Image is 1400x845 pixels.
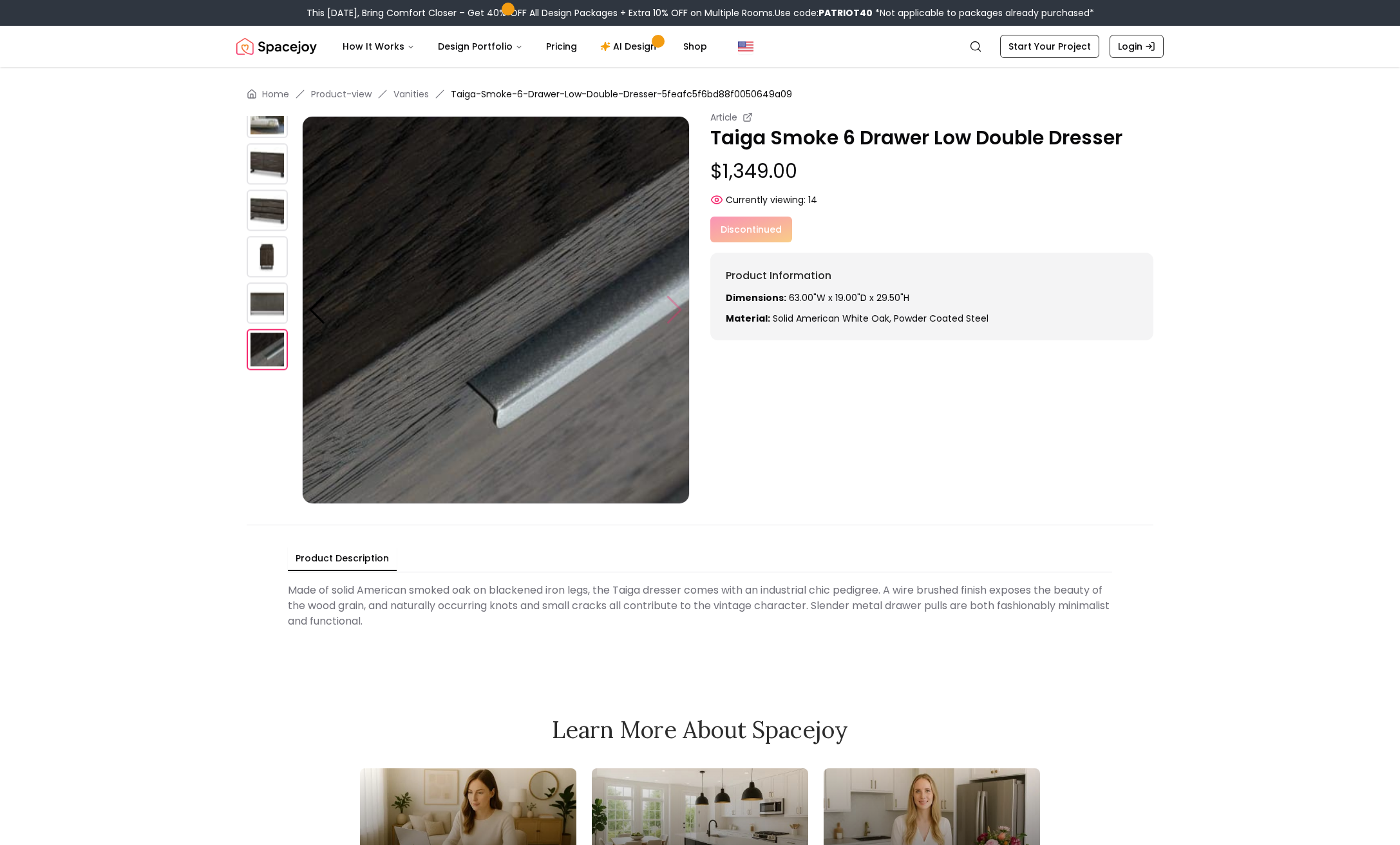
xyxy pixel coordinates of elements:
[247,236,288,277] img: https://storage.googleapis.com/spacejoy-main/assets/5feafc5f6bd88f0050649a09/product_4_4kjjaoom0fo7
[288,578,1112,634] div: Made of solid American smoked oak on blackened iron legs, the Taiga dresser comes with an industr...
[247,143,288,184] img: https://storage.googleapis.com/spacejoy-main/assets/5feafc5f6bd88f0050649a09/product_2_h2p2momeb8o
[710,160,1153,183] p: $1,349.00
[302,116,690,504] img: https://storage.googleapis.com/spacejoy-main/assets/5feafc5f6bd88f0050649a09/product_6_1ogmgineamei
[332,34,425,59] button: How It Works
[673,34,717,59] a: Shop
[726,291,1138,304] p: 63.00"W x 19.00"D x 29.50"H
[1000,35,1099,58] a: Start Your Project
[393,88,429,101] a: Vanities
[726,312,770,325] strong: Material:
[247,329,288,370] img: https://storage.googleapis.com/spacejoy-main/assets/5feafc5f6bd88f0050649a09/product_6_1ogmgineamei
[590,34,670,59] a: AI Design
[710,126,1153,150] p: Taiga Smoke 6 Drawer Low Double Dresser
[311,88,372,101] a: Product-view
[307,6,1094,19] div: This [DATE], Bring Comfort Closer – Get 40% OFF All Design Packages + Extra 10% OFF on Multiple R...
[236,26,1164,67] nav: Global
[818,6,873,19] b: PATRIOT40
[726,193,806,206] span: Currently viewing:
[738,39,753,54] img: United States
[247,97,288,138] img: https://storage.googleapis.com/spacejoy-main/assets/5feafc5f6bd88f0050649a09/product_1_c94gk37fka69
[536,34,587,59] a: Pricing
[236,34,317,59] a: Spacejoy
[360,717,1040,743] h2: Learn More About Spacejoy
[451,88,792,101] span: Taiga-Smoke-6-Drawer-Low-Double-Dresser-5feafc5f6bd88f0050649a09
[873,6,1094,19] span: *Not applicable to packages already purchased*
[710,111,737,124] small: Article
[808,193,817,206] span: 14
[773,312,989,325] span: Solid American White Oak, powder coated steel
[428,34,533,59] button: Design Portfolio
[236,34,317,59] img: Spacejoy Logo
[726,268,1138,284] h6: Product Information
[247,88,1153,101] nav: breadcrumb
[775,6,873,19] span: Use code:
[332,34,717,59] nav: Main
[247,189,288,231] img: https://storage.googleapis.com/spacejoy-main/assets/5feafc5f6bd88f0050649a09/product_3_0ccen32f43gik
[1110,35,1164,58] a: Login
[247,282,288,324] img: https://storage.googleapis.com/spacejoy-main/assets/5feafc5f6bd88f0050649a09/product_5_gkl7h1bn2l1j
[726,291,786,304] strong: Dimensions:
[262,88,289,101] a: Home
[288,547,397,571] button: Product Description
